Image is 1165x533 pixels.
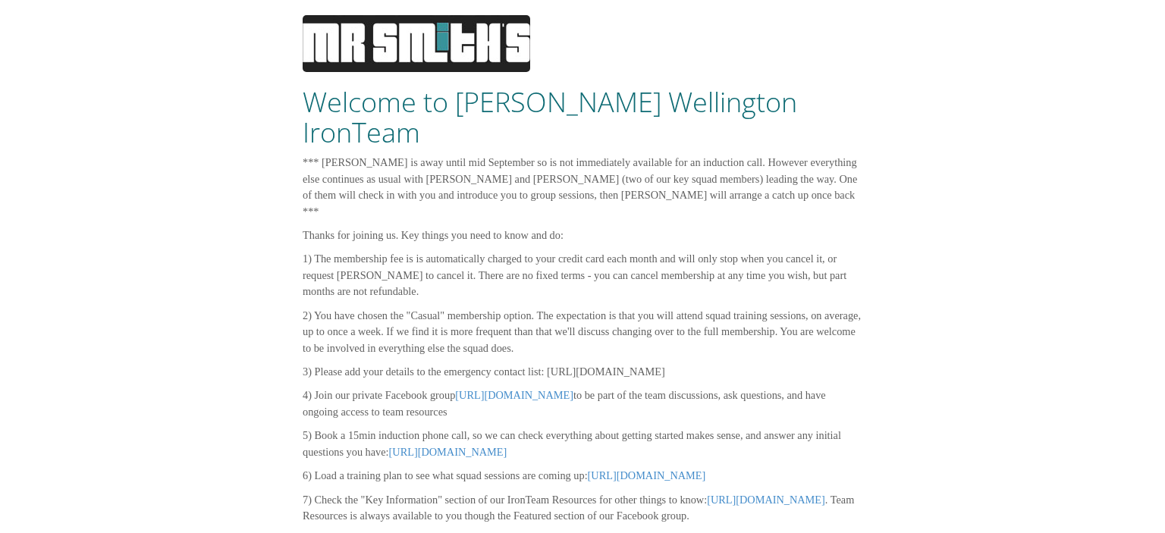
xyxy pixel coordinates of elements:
h1: Welcome to [PERSON_NAME] Wellington IronTeam [303,87,862,147]
img: MS-Logo-white3.jpg [303,15,530,72]
p: 1) The membership fee is is automatically charged to your credit card each month and will only st... [303,251,862,299]
p: *** [PERSON_NAME] is away until mid September so is not immediately available for an induction ca... [303,155,862,220]
p: 5) Book a 15min induction phone call, so we can check everything about getting started makes sens... [303,428,862,460]
p: 3) Please add your details to the emergency contact list: [URL][DOMAIN_NAME] [303,364,862,380]
a: [URL][DOMAIN_NAME] [707,494,825,506]
a: [URL][DOMAIN_NAME] [389,446,507,458]
p: 4) Join our private Facebook group to be part of the team discussions, ask questions, and have on... [303,387,862,420]
p: 2) You have chosen the "Casual" membership option. The expectation is that you will attend squad ... [303,308,862,356]
p: 7) Check the "Key Information" section of our IronTeam Resources for other things to know: . Team... [303,492,862,525]
p: 6) Load a training plan to see what squad sessions are coming up: [303,468,862,484]
p: Thanks for joining us. Key things you need to know and do: [303,227,862,243]
a: [URL][DOMAIN_NAME] [588,469,706,481]
a: [URL][DOMAIN_NAME] [455,389,573,401]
